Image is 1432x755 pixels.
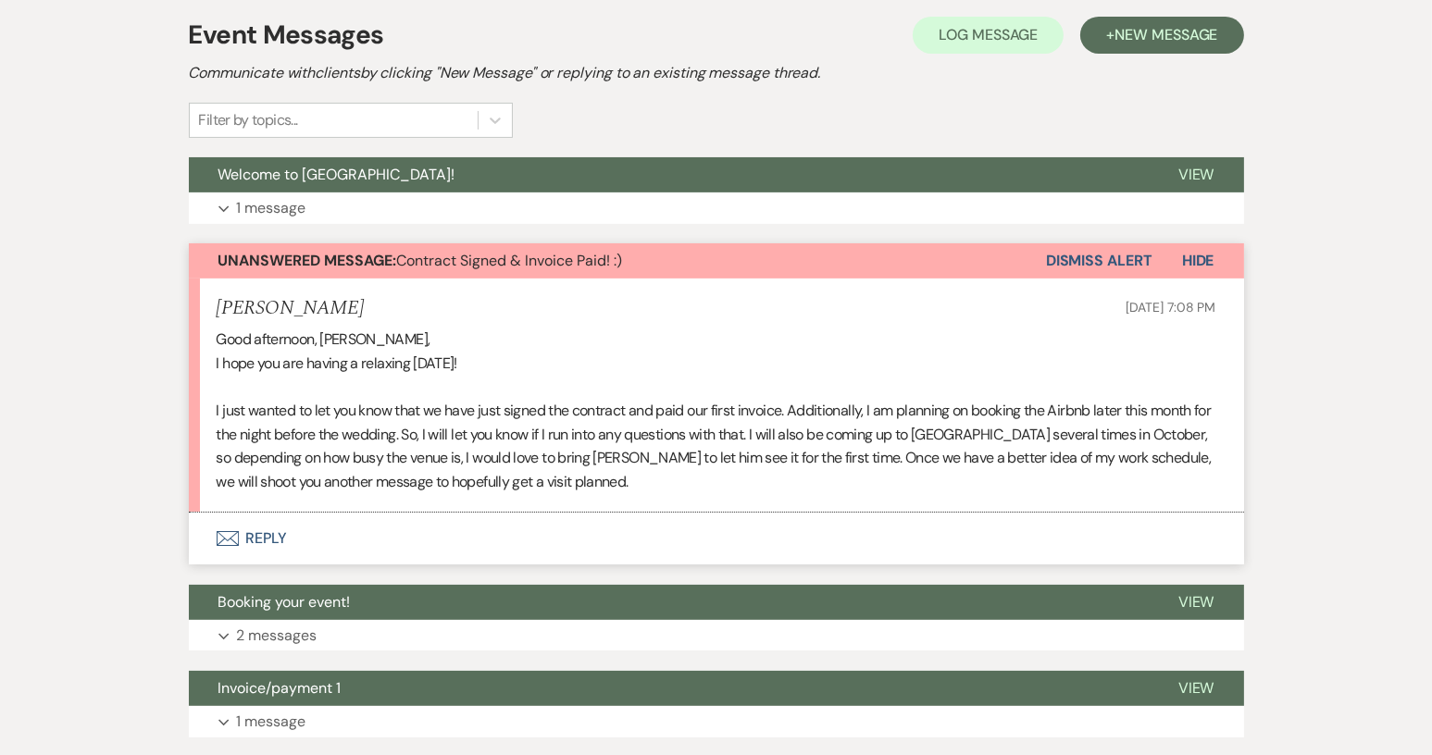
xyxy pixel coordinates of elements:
[218,251,623,270] span: Contract Signed & Invoice Paid! :)
[189,620,1244,651] button: 2 messages
[218,678,342,698] span: Invoice/payment 1
[1080,17,1243,54] button: +New Message
[1178,678,1214,698] span: View
[237,624,318,648] p: 2 messages
[189,157,1149,192] button: Welcome to [GEOGRAPHIC_DATA]!
[217,399,1216,493] p: I just wanted to let you know that we have just signed the contract and paid our first invoice. A...
[189,671,1149,706] button: Invoice/payment 1
[217,297,364,320] h5: [PERSON_NAME]
[1149,585,1244,620] button: View
[913,17,1064,54] button: Log Message
[189,192,1244,224] button: 1 message
[939,25,1038,44] span: Log Message
[218,165,455,184] span: Welcome to [GEOGRAPHIC_DATA]!
[237,196,306,220] p: 1 message
[199,109,298,131] div: Filter by topics...
[217,352,1216,376] p: I hope you are having a relaxing [DATE]!
[1182,251,1214,270] span: Hide
[217,328,1216,352] p: Good afternoon, [PERSON_NAME],
[189,513,1244,564] button: Reply
[237,710,306,734] p: 1 message
[1046,243,1152,278] button: Dismiss Alert
[189,243,1046,278] button: Unanswered Message:Contract Signed & Invoice Paid! :)
[1149,157,1244,192] button: View
[1178,592,1214,612] span: View
[189,585,1149,620] button: Booking your event!
[189,706,1244,737] button: 1 message
[1178,165,1214,184] span: View
[189,16,384,55] h1: Event Messages
[189,62,1244,84] h2: Communicate with clients by clicking "New Message" or replying to an existing message thread.
[1149,671,1244,706] button: View
[218,251,397,270] strong: Unanswered Message:
[1152,243,1244,278] button: Hide
[1114,25,1217,44] span: New Message
[1126,299,1215,316] span: [DATE] 7:08 PM
[218,592,351,612] span: Booking your event!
